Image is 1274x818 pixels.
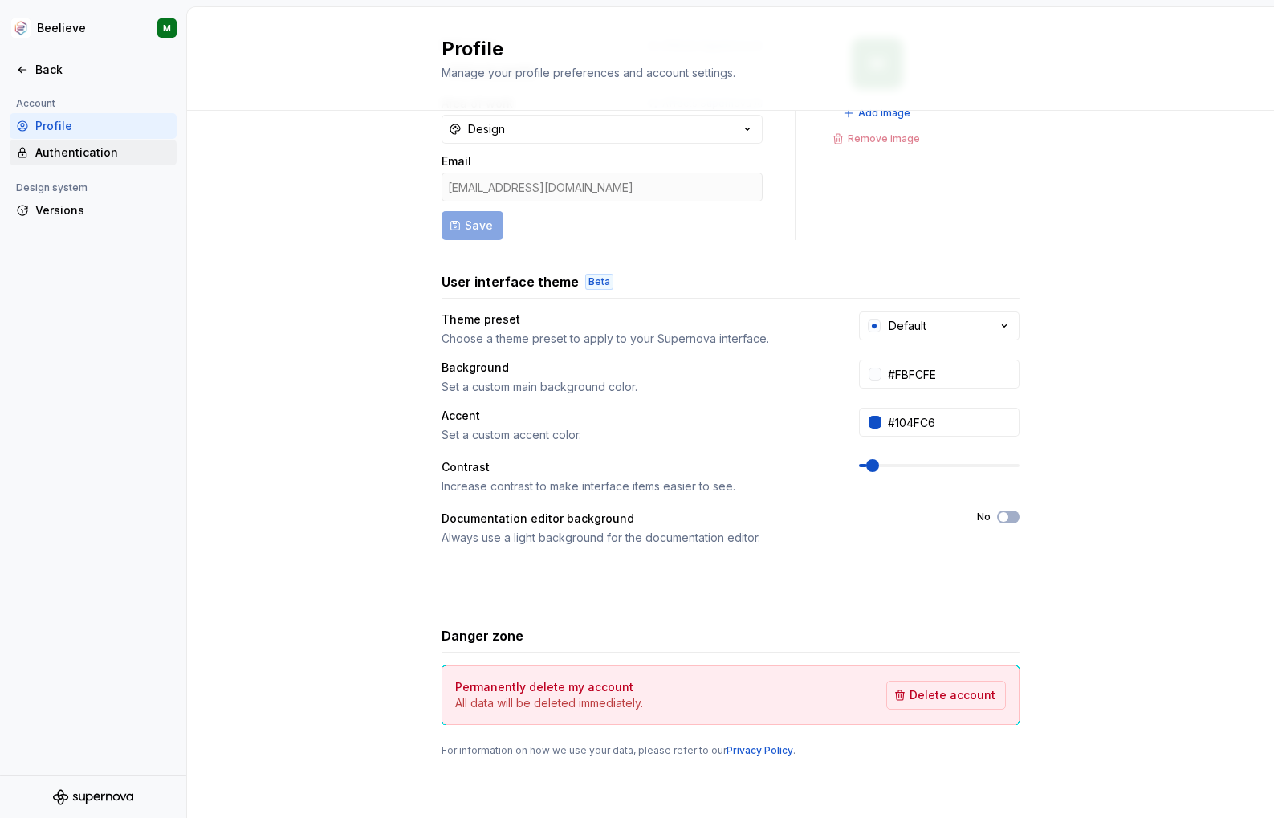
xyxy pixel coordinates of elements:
[35,202,170,218] div: Versions
[889,318,926,334] div: Default
[442,511,948,527] div: Documentation editor background
[11,18,31,38] img: 67dc4033-be92-4ca8-b1dd-7679b2048eb5.png
[442,478,830,494] div: Increase contrast to make interface items easier to see.
[442,744,1020,757] div: For information on how we use your data, please refer to our .
[442,311,830,328] div: Theme preset
[838,102,918,124] button: Add image
[163,22,171,35] div: M
[442,360,830,376] div: Background
[977,511,991,523] label: No
[442,427,830,443] div: Set a custom accent color.
[10,197,177,223] a: Versions
[442,66,735,79] span: Manage your profile preferences and account settings.
[10,113,177,139] a: Profile
[442,331,830,347] div: Choose a theme preset to apply to your Supernova interface.
[585,274,613,290] div: Beta
[727,744,793,756] a: Privacy Policy
[468,121,505,137] div: Design
[10,140,177,165] a: Authentication
[910,687,995,703] span: Delete account
[442,36,1000,62] h2: Profile
[881,408,1020,437] input: #104FC6
[442,626,523,645] h3: Danger zone
[455,679,633,695] h4: Permanently delete my account
[455,695,643,711] p: All data will be deleted immediately.
[858,107,910,120] span: Add image
[442,459,830,475] div: Contrast
[10,178,94,197] div: Design system
[37,20,86,36] div: Beelieve
[3,10,183,46] button: BeelieveM
[10,94,62,113] div: Account
[35,62,170,78] div: Back
[53,789,133,805] svg: Supernova Logo
[442,272,579,291] h3: User interface theme
[886,681,1006,710] button: Delete account
[442,530,948,546] div: Always use a light background for the documentation editor.
[35,118,170,134] div: Profile
[859,311,1020,340] button: Default
[10,57,177,83] a: Back
[442,408,830,424] div: Accent
[35,144,170,161] div: Authentication
[442,379,830,395] div: Set a custom main background color.
[881,360,1020,389] input: #FFFFFF
[442,153,471,169] label: Email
